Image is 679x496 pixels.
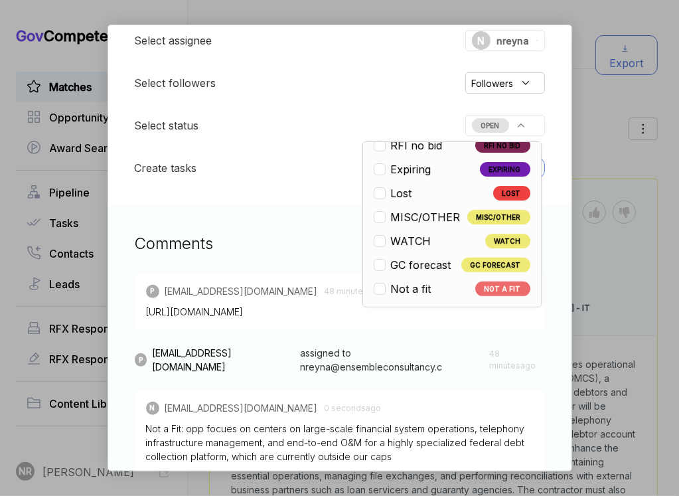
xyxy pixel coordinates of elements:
[151,286,155,296] span: P
[165,284,318,298] span: [EMAIL_ADDRESS][DOMAIN_NAME]
[135,33,212,48] h5: Select assignee
[477,34,485,48] span: N
[480,162,530,177] span: EXPIRING
[391,233,431,249] span: WATCH
[472,118,509,133] span: OPEN
[325,286,384,297] span: 48 minutes ago
[489,348,544,372] span: 48 minutes ago
[135,75,216,91] h5: Select followers
[146,305,534,319] div: [URL][DOMAIN_NAME]
[497,34,530,48] span: nreyna
[391,209,461,225] span: MISC/OTHER
[493,186,530,201] span: LOST
[391,281,431,297] span: Not a fit
[135,118,199,133] h5: Select status
[475,138,530,153] span: RFI NO BID
[165,401,318,415] span: [EMAIL_ADDRESS][DOMAIN_NAME]
[152,346,295,374] span: [EMAIL_ADDRESS][DOMAIN_NAME]
[146,422,534,463] div: Not a Fit: opp focues on centers on large-scale financial system operations, telephony infrastruc...
[300,346,483,374] span: assigned to nreyna@ensembleconsultancy.c
[325,402,382,414] span: 0 seconds ago
[391,185,412,201] span: Lost
[146,470,163,477] span: Delete
[135,232,545,256] h3: Comments
[461,258,530,272] span: GC FORECAST
[150,403,155,413] span: N
[467,210,530,224] span: MISC/OTHER
[391,137,443,153] span: RFI no bid
[139,355,143,365] span: P
[391,161,431,177] span: Expiring
[485,234,530,248] span: WATCH
[472,76,514,90] span: Followers
[475,282,530,296] span: NOT A FIT
[135,160,197,176] h5: Create tasks
[391,257,451,273] span: GC forecast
